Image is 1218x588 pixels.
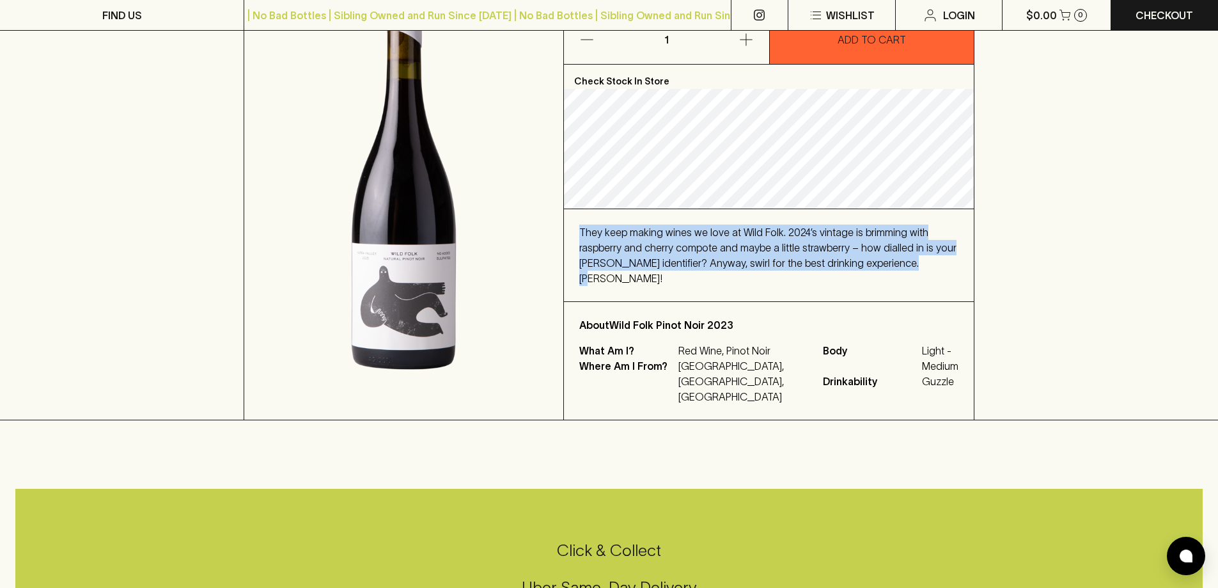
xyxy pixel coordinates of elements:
[1078,12,1083,19] p: 0
[770,16,974,64] button: ADD TO CART
[651,16,682,64] p: 1
[678,358,808,404] p: [GEOGRAPHIC_DATA], [GEOGRAPHIC_DATA], [GEOGRAPHIC_DATA]
[15,540,1203,561] h5: Click & Collect
[943,8,975,23] p: Login
[579,358,675,404] p: Where Am I From?
[1026,8,1057,23] p: $0.00
[1180,550,1192,562] img: bubble-icon
[579,317,958,333] p: About Wild Folk Pinot Noir 2023
[823,374,919,389] span: Drinkability
[678,343,808,358] p: Red Wine, Pinot Noir
[1136,8,1193,23] p: Checkout
[102,8,142,23] p: FIND US
[922,374,958,389] span: Guzzle
[922,343,958,374] span: Light - Medium
[564,65,974,89] p: Check Stock In Store
[838,32,906,47] p: ADD TO CART
[579,343,675,358] p: What Am I?
[823,343,919,374] span: Body
[579,226,956,284] span: They keep making wines we love at Wild Folk. 2024’s vintage is brimming with raspberry and cherry...
[826,8,875,23] p: Wishlist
